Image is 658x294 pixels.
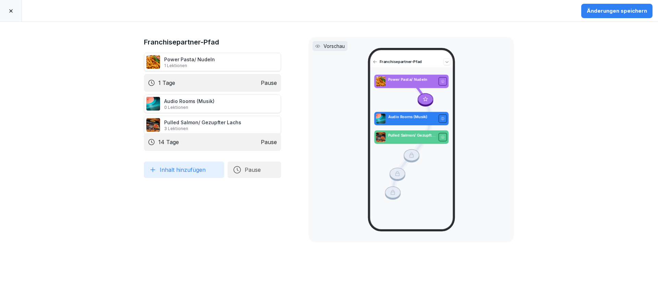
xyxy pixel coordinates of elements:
[581,4,653,18] button: Änderungen speichern
[376,114,385,124] img: zvc6t000ekc0e2z7b729g5sm.png
[388,77,436,82] p: Power Pasta/ Nudeln
[164,63,215,68] p: 1 Lektionen
[261,79,277,87] p: Pause
[158,79,175,87] p: 1 Tage
[144,37,281,47] h1: Franchisepartner-Pfad
[144,116,281,134] div: Pulled Salmon/ Gezupfter Lachs3 Lektionen
[146,55,160,69] img: ojv3heynu4dgk626xfri32c5.png
[324,42,345,50] p: Vorschau
[146,118,160,132] img: u9aru6m2fo15j3kolrzikttx.png
[158,138,179,146] p: 14 Tage
[376,132,385,142] img: u9aru6m2fo15j3kolrzikttx.png
[164,119,241,131] div: Pulled Salmon/ Gezupfter Lachs
[376,76,385,87] img: ojv3heynu4dgk626xfri32c5.png
[388,132,436,138] p: Pulled Salmon/ Gezupfter Lachs
[164,105,215,110] p: 0 Lektionen
[144,53,281,71] div: Power Pasta/ Nudeln1 Lektionen
[144,162,224,178] button: Inhalt hinzufügen
[144,94,281,113] div: Audio Rooms (Musik)0 Lektionen
[379,59,441,65] p: Franchisepartner-Pfad
[261,138,277,146] p: Pause
[228,162,281,178] button: Pause
[164,126,241,131] p: 3 Lektionen
[164,56,215,68] div: Power Pasta/ Nudeln
[587,7,647,15] div: Änderungen speichern
[164,98,215,110] div: Audio Rooms (Musik)
[144,133,281,151] div: 14 TagePause
[146,97,160,111] img: zvc6t000ekc0e2z7b729g5sm.png
[388,114,436,119] p: Audio Rooms (Musik)
[144,74,281,92] div: 1 TagePause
